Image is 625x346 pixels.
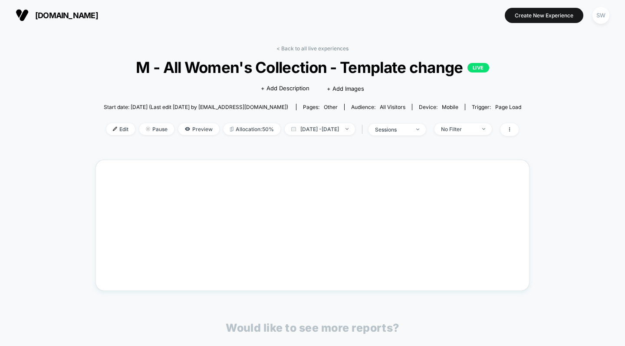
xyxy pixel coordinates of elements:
[230,127,234,132] img: rebalance
[16,9,29,22] img: Visually logo
[13,8,101,22] button: [DOMAIN_NAME]
[285,123,355,135] span: [DATE] - [DATE]
[345,128,349,130] img: end
[178,123,219,135] span: Preview
[482,128,485,130] img: end
[416,129,419,130] img: end
[125,58,500,76] span: M - All Women's Collection - Template change
[359,123,368,136] span: |
[106,123,135,135] span: Edit
[146,127,150,131] img: end
[592,7,609,24] div: SW
[276,45,349,52] a: < Back to all live experiences
[35,11,98,20] span: [DOMAIN_NAME]
[412,104,465,110] span: Device:
[324,104,338,110] span: other
[226,321,399,334] p: Would like to see more reports?
[441,126,476,132] div: No Filter
[303,104,338,110] div: Pages:
[495,104,521,110] span: Page Load
[224,123,280,135] span: Allocation: 50%
[113,127,117,131] img: edit
[472,104,521,110] div: Trigger:
[327,85,364,92] span: + Add Images
[139,123,174,135] span: Pause
[590,7,612,24] button: SW
[375,126,410,133] div: sessions
[467,63,489,72] p: LIVE
[291,127,296,131] img: calendar
[104,104,288,110] span: Start date: [DATE] (Last edit [DATE] by [EMAIL_ADDRESS][DOMAIN_NAME])
[380,104,405,110] span: All Visitors
[351,104,405,110] div: Audience:
[442,104,458,110] span: mobile
[505,8,583,23] button: Create New Experience
[261,84,309,93] span: + Add Description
